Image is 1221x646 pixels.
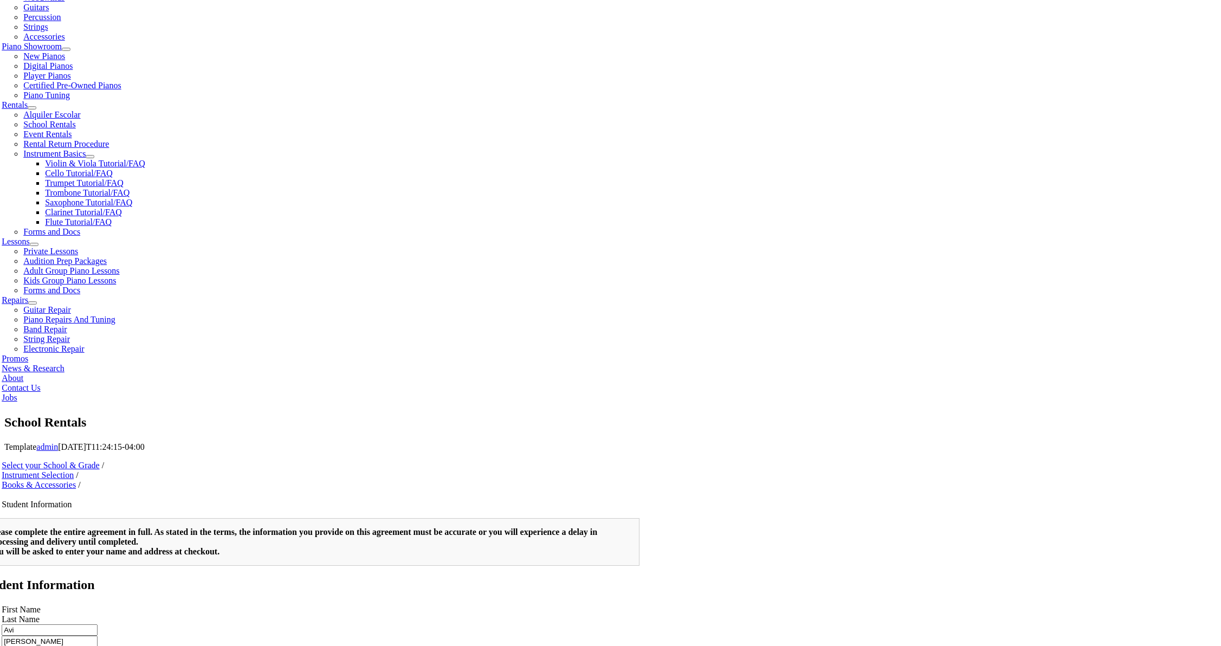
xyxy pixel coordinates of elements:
[2,615,639,624] li: Last Name
[2,470,74,480] a: Instrument Selection
[4,442,36,451] span: Template
[53,4,119,16] button: Document Outline
[45,188,130,197] a: Trombone Tutorial/FAQ
[23,22,48,31] a: Strings
[45,178,123,188] a: Trumpet Tutorial/FAQ
[2,461,99,470] a: Select your School & Grade
[45,198,132,207] a: Saxophone Tutorial/FAQ
[23,325,67,334] a: Band Repair
[58,442,144,451] span: [DATE]T11:24:15-04:00
[2,480,76,489] a: Books & Accessories
[4,4,50,16] button: Thumbnails
[23,305,71,314] span: Guitar Repair
[2,393,17,402] a: Jobs
[23,139,109,148] a: Rental Return Procedure
[4,414,1217,432] section: Page Title Bar
[9,6,46,14] span: Thumbnails
[45,208,122,217] a: Clarinet Tutorial/FAQ
[4,414,1217,432] h1: School Rentals
[102,461,104,470] span: /
[28,106,36,109] button: Open submenu of Rentals
[2,500,639,509] li: Student Information
[78,480,80,489] span: /
[23,12,61,22] a: Percussion
[2,295,28,305] a: Repairs
[4,104,655,192] a: Page 2
[45,217,112,227] span: Flute Tutorial/FAQ
[36,442,58,451] a: admin
[23,32,64,41] a: Accessories
[62,48,70,51] button: Open submenu of Piano Showroom
[23,3,49,12] a: Guitars
[2,373,23,383] a: About
[2,383,41,392] a: Contact Us
[23,51,65,61] a: New Pianos
[23,256,107,266] a: Audition Prep Packages
[23,266,119,275] a: Adult Group Piano Lessons
[76,470,78,480] span: /
[23,130,72,139] a: Event Rentals
[86,155,94,158] button: Open submenu of Instrument Basics
[23,71,71,80] a: Player Pianos
[121,4,170,16] button: Attachments
[23,247,78,256] a: Private Lessons
[23,120,75,129] a: School Rentals
[23,110,80,119] a: Alquiler Escolar
[2,605,639,615] li: First Name
[23,286,80,295] a: Forms and Docs
[23,81,121,90] a: Certified Pre-Owned Pianos
[2,42,62,51] a: Piano Showroom
[23,276,116,285] a: Kids Group Piano Lessons
[23,149,86,158] a: Instrument Basics
[57,6,115,14] span: Document Outline
[23,61,73,70] a: Digital Pianos
[2,100,28,109] a: Rentals
[45,159,145,168] span: Violin & Viola Tutorial/FAQ
[4,16,655,104] a: Page 1
[2,364,64,373] a: News & Research
[126,6,166,14] span: Attachments
[23,344,84,353] a: Electronic Repair
[23,91,70,100] a: Piano Tuning
[45,169,113,178] a: Cello Tutorial/FAQ
[28,301,37,305] button: Open submenu of Repairs
[23,227,80,236] a: Forms and Docs
[23,315,115,324] a: Piano Repairs And Tuning
[2,237,30,246] a: Lessons
[2,354,28,363] a: Promos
